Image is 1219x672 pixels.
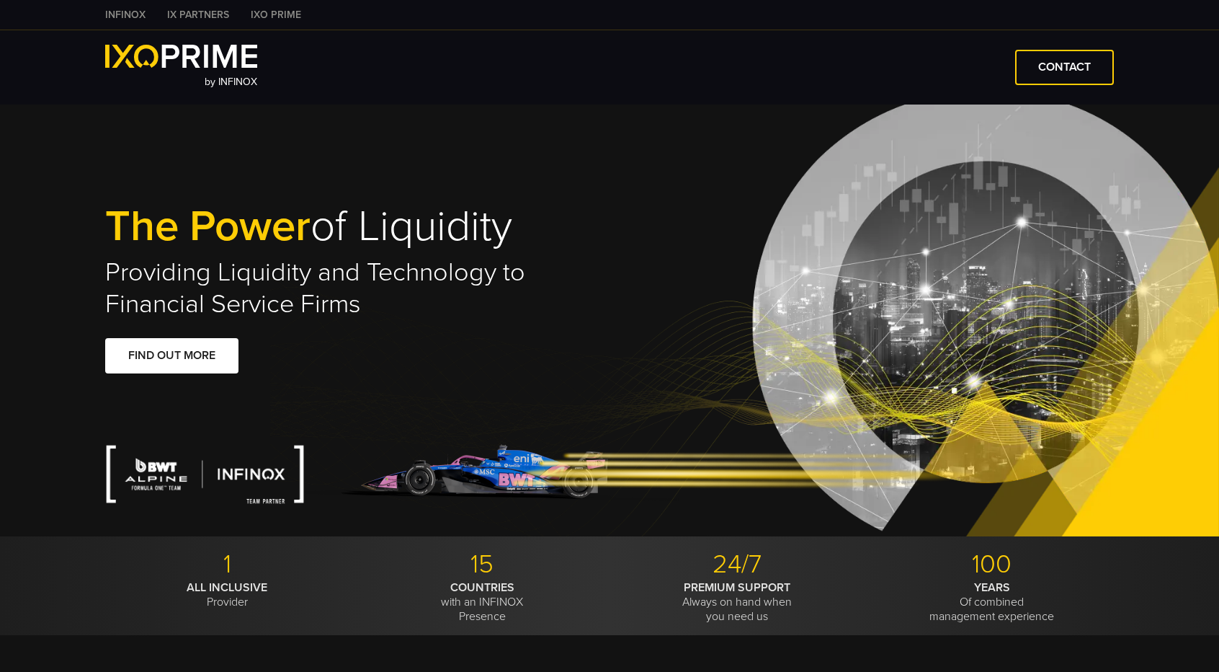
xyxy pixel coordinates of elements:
h1: of Liquidity [105,204,609,249]
p: with an INFINOX Presence [360,580,604,624]
span: The Power [105,200,311,252]
p: 100 [870,549,1114,580]
p: Provider [105,580,349,609]
strong: PREMIUM SUPPORT [684,580,790,595]
a: FIND OUT MORE [105,338,238,373]
strong: YEARS [974,580,1010,595]
p: Always on hand when you need us [615,580,859,624]
p: 15 [360,549,604,580]
a: IX PARTNERS [156,7,240,22]
p: 24/7 [615,549,859,580]
p: Of combined management experience [870,580,1114,624]
span: by INFINOX [205,76,257,88]
h2: Providing Liquidity and Technology to Financial Service Firms [105,257,609,320]
a: CONTACT [1015,50,1114,85]
strong: COUNTRIES [450,580,514,595]
a: INFINOX [94,7,156,22]
strong: ALL INCLUSIVE [187,580,267,595]
p: 1 [105,549,349,580]
a: IXO PRIME [240,7,312,22]
a: by INFINOX [105,45,257,90]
